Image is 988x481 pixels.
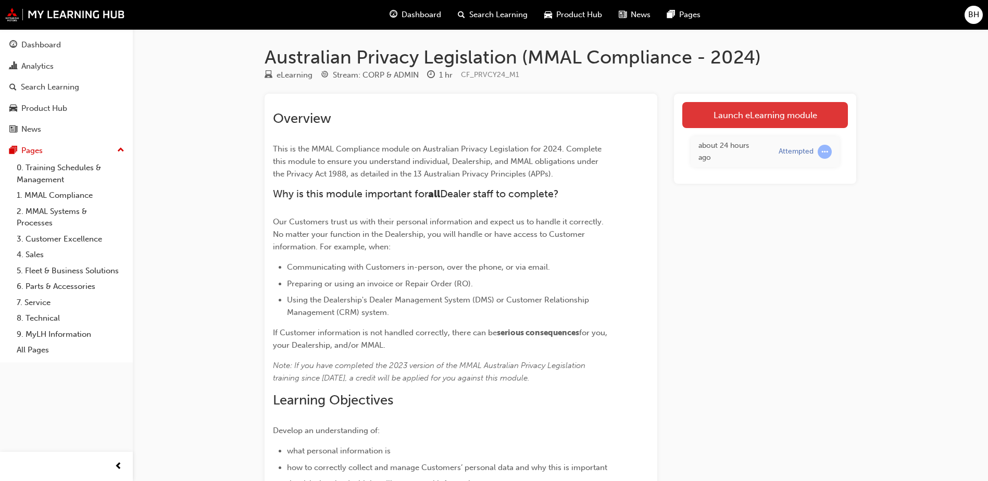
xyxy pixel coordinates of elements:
span: Note: If you have completed the 2023 version of the MMAL Australian Privacy Legislation training ... [273,361,587,383]
span: Using the Dealership's Dealer Management System (DMS) or Customer Relationship Management (CRM) s... [287,295,591,317]
span: pages-icon [9,146,17,156]
a: 7. Service [12,295,129,311]
div: News [21,123,41,135]
div: Type [265,69,312,82]
span: Overview [273,110,331,126]
span: BH [968,9,979,21]
button: DashboardAnalyticsSearch LearningProduct HubNews [4,33,129,141]
h1: Australian Privacy Legislation (MMAL Compliance - 2024) [265,46,856,69]
a: car-iconProduct Hub [536,4,610,26]
span: guage-icon [9,41,17,50]
div: Pages [21,145,43,157]
span: Learning Objectives [273,392,393,408]
div: Analytics [21,60,54,72]
span: news-icon [9,125,17,134]
a: Search Learning [4,78,129,97]
a: 4. Sales [12,247,129,263]
div: Stream [321,69,419,82]
a: All Pages [12,342,129,358]
div: Duration [427,69,453,82]
button: Pages [4,141,129,160]
span: News [631,9,651,21]
div: Dashboard [21,39,61,51]
span: Why is this module important for [273,188,428,200]
div: Stream: CORP & ADMIN [333,69,419,81]
a: 0. Training Schedules & Management [12,160,129,187]
span: learningResourceType_ELEARNING-icon [265,71,272,80]
div: Search Learning [21,81,79,93]
span: Pages [679,9,701,21]
a: Launch eLearning module [682,102,848,128]
span: chart-icon [9,62,17,71]
span: Search Learning [469,9,528,21]
span: target-icon [321,71,329,80]
span: what personal information is [287,446,391,455]
a: 2. MMAL Systems & Processes [12,204,129,231]
div: eLearning [277,69,312,81]
span: news-icon [619,8,627,21]
a: 8. Technical [12,310,129,326]
a: 1. MMAL Compliance [12,187,129,204]
span: If Customer information is not handled correctly, there can be [273,328,497,337]
span: Communicating with Customers in-person, over the phone, or via email. [287,262,550,272]
a: guage-iconDashboard [381,4,449,26]
div: Product Hub [21,103,67,115]
div: 1 hr [439,69,453,81]
span: car-icon [544,8,552,21]
span: pages-icon [667,8,675,21]
a: Dashboard [4,35,129,55]
span: Develop an understanding of: [273,426,380,435]
a: pages-iconPages [659,4,709,26]
span: all [428,188,440,200]
a: 5. Fleet & Business Solutions [12,263,129,279]
div: Attempted [779,147,814,157]
span: guage-icon [390,8,397,21]
a: news-iconNews [610,4,659,26]
span: Learning resource code [461,70,519,79]
button: BH [965,6,983,24]
span: up-icon [117,144,124,157]
a: News [4,120,129,139]
span: search-icon [9,83,17,92]
span: how to correctly collect and manage Customers’ personal data and why this is important [287,463,607,472]
span: car-icon [9,104,17,113]
span: learningRecordVerb_ATTEMPT-icon [818,145,832,159]
span: clock-icon [427,71,435,80]
img: mmal [5,8,125,21]
a: 6. Parts & Accessories [12,279,129,295]
span: Product Hub [556,9,602,21]
a: search-iconSearch Learning [449,4,536,26]
a: Analytics [4,57,129,76]
span: Our Customers trust us with their personal information and expect us to handle it correctly. No m... [273,217,606,251]
a: 3. Customer Excellence [12,231,129,247]
span: search-icon [458,8,465,21]
span: Preparing or using an invoice or Repair Order (RO). [287,279,473,288]
span: Dashboard [402,9,441,21]
span: This is the MMAL Compliance module on Australian Privacy Legislation for 2024. Complete this modu... [273,144,604,179]
span: Dealer staff to complete? [440,188,559,200]
span: prev-icon [115,460,122,473]
div: Thu Sep 25 2025 13:58:53 GMT+1000 (Australian Eastern Standard Time) [698,140,763,163]
a: Product Hub [4,99,129,118]
span: serious consequences [497,328,579,337]
a: 9. MyLH Information [12,326,129,343]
